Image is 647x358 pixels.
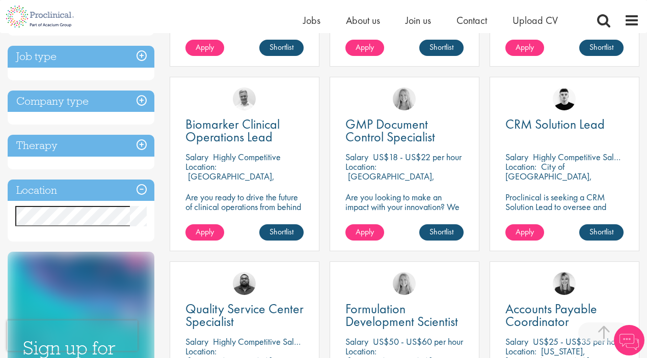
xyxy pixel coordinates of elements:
[185,303,304,328] a: Quality Service Center Specialist
[533,336,622,347] p: US$25 - US$35 per hour
[345,40,384,56] a: Apply
[579,40,624,56] a: Shortlist
[185,345,217,357] span: Location:
[356,226,374,237] span: Apply
[185,224,224,241] a: Apply
[233,272,256,295] img: Ashley Bennett
[233,87,256,110] img: Joshua Bye
[345,300,458,330] span: Formulation Development Scientist
[516,226,534,237] span: Apply
[8,91,154,112] h3: Company type
[345,115,435,145] span: GMP Document Control Specialist
[393,87,416,110] img: Shannon Briggs
[185,300,304,330] span: Quality Service Center Specialist
[505,345,536,357] span: Location:
[346,14,380,27] a: About us
[419,224,464,241] a: Shortlist
[345,161,376,172] span: Location:
[196,42,214,52] span: Apply
[553,87,576,110] img: Patrick Melody
[259,40,304,56] a: Shortlist
[345,170,435,192] p: [GEOGRAPHIC_DATA], [GEOGRAPHIC_DATA]
[345,151,368,163] span: Salary
[505,115,605,133] span: CRM Solution Lead
[213,336,306,347] p: Highly Competitive Salary
[533,151,626,163] p: Highly Competitive Salary
[356,42,374,52] span: Apply
[456,14,487,27] a: Contact
[406,14,431,27] a: Join us
[505,40,544,56] a: Apply
[213,151,281,163] p: Highly Competitive
[419,40,464,56] a: Shortlist
[345,303,464,328] a: Formulation Development Scientist
[505,192,624,231] p: Proclinical is seeking a CRM Solution Lead to oversee and enhance the Salesforce platform for EME...
[614,325,644,355] img: Chatbot
[505,118,624,131] a: CRM Solution Lead
[7,320,138,351] iframe: reCAPTCHA
[513,14,558,27] a: Upload CV
[516,42,534,52] span: Apply
[345,224,384,241] a: Apply
[345,336,368,347] span: Salary
[505,224,544,241] a: Apply
[185,151,208,163] span: Salary
[303,14,320,27] a: Jobs
[393,272,416,295] img: Shannon Briggs
[579,224,624,241] a: Shortlist
[8,135,154,157] h3: Therapy
[185,161,217,172] span: Location:
[505,151,528,163] span: Salary
[259,224,304,241] a: Shortlist
[345,118,464,143] a: GMP Document Control Specialist
[185,170,275,192] p: [GEOGRAPHIC_DATA], [GEOGRAPHIC_DATA]
[345,345,376,357] span: Location:
[373,336,463,347] p: US$50 - US$60 per hour
[373,151,462,163] p: US$18 - US$22 per hour
[185,336,208,347] span: Salary
[505,336,528,347] span: Salary
[8,46,154,68] h3: Job type
[196,226,214,237] span: Apply
[505,303,624,328] a: Accounts Payable Coordinator
[185,40,224,56] a: Apply
[185,115,280,145] span: Biomarker Clinical Operations Lead
[505,161,592,192] p: City of [GEOGRAPHIC_DATA], [GEOGRAPHIC_DATA]
[505,161,536,172] span: Location:
[185,192,304,241] p: Are you ready to drive the future of clinical operations from behind the scenes? Looking to be in...
[185,118,304,143] a: Biomarker Clinical Operations Lead
[553,272,576,295] img: Janelle Jones
[505,300,597,330] span: Accounts Payable Coordinator
[345,192,464,250] p: Are you looking to make an impact with your innovation? We are working with a well-established ph...
[8,180,154,201] h3: Location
